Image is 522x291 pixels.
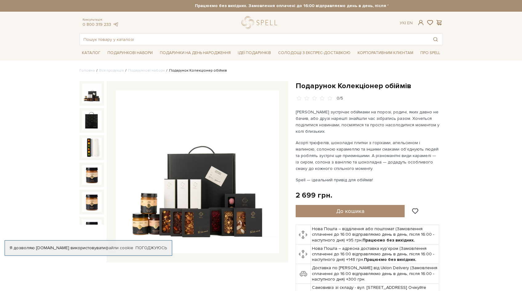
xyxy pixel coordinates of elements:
a: 0 800 319 233 [83,22,111,27]
p: Spell — ідеальний привід для обіймів! [296,177,440,183]
p: [PERSON_NAME] зустрічає обіймами на порозі, родичі, яких давно не бачив, або друзі нарешті знайшл... [296,109,440,135]
td: Доставка по [PERSON_NAME] від Uklon Delivery (Замовлення сплаченні до 16:00 відправляємо день в д... [311,264,439,284]
img: Подарунок Колекціонер обіймів [82,219,102,239]
img: Подарунок Колекціонер обіймів [82,84,102,103]
a: Солодощі з експрес-доставкою [276,48,353,58]
img: Подарунок Колекціонер обіймів [82,192,102,212]
a: Подарункові набори [128,68,165,73]
img: Подарунок Колекціонер обіймів [82,111,102,130]
p: Асорті трюфелів, шоколадні плитки з горіхами, апельсином і малиною, солоною карамеллю та іншими с... [296,140,440,172]
input: Пошук товару у каталозі [80,34,428,45]
span: Подарункові набори [105,48,155,58]
a: telegram [113,22,119,27]
a: En [407,20,413,26]
a: Погоджуюсь [136,245,167,251]
span: | [405,20,406,26]
span: Подарунки на День народження [157,48,233,58]
a: Вся продукція [99,68,124,73]
strong: Працюємо без вихідних. Замовлення оплачені до 16:00 відправляємо день в день, після 16:00 - насту... [134,3,497,9]
a: Корпоративним клієнтам [355,48,416,58]
div: 0/5 [337,96,343,101]
td: Нова Пошта – відділення або поштомат (Замовлення сплаченні до 16:00 відправляємо день в день, піс... [311,225,439,245]
li: Подарунок Колекціонер обіймів [165,68,227,73]
a: logo [241,16,280,29]
img: Подарунок Колекціонер обіймів [116,90,279,253]
div: Я дозволяю [DOMAIN_NAME] використовувати [5,245,172,251]
img: Подарунок Колекціонер обіймів [82,165,102,185]
b: Працюємо без вихідних. [364,257,416,262]
b: Працюємо без вихідних. [362,238,415,243]
span: Каталог [79,48,103,58]
span: До кошика [336,208,364,214]
span: Ідеї подарунків [235,48,273,58]
span: Консультація: [83,18,119,22]
a: Головна [79,68,95,73]
span: Про Spell [418,48,443,58]
h1: Подарунок Колекціонер обіймів [296,81,443,91]
button: Пошук товару у каталозі [428,34,443,45]
div: Ук [400,20,413,26]
img: Подарунок Колекціонер обіймів [82,138,102,157]
button: До кошика [296,205,405,217]
a: файли cookie [105,245,133,250]
td: Нова Пошта – адресна доставка кур'єром (Замовлення сплаченні до 16:00 відправляємо день в день, п... [311,244,439,264]
div: 2 699 грн. [296,191,332,200]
